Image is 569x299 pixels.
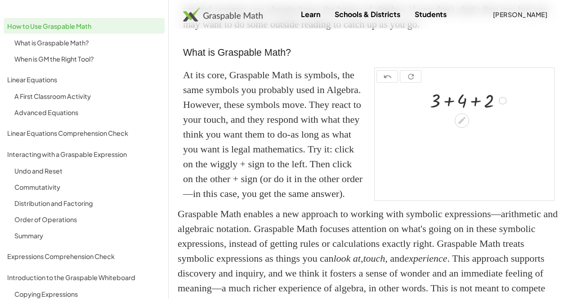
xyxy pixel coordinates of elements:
a: Schools & Districts [327,6,408,22]
span: [PERSON_NAME] [493,10,547,18]
a: Interacting with a Graspable Expression [4,146,165,162]
div: Distribution and Factoring [14,198,161,209]
i: refresh [407,71,415,82]
div: Advanced Equations [14,107,161,118]
div: Summary [14,230,161,241]
div: Interacting with a Graspable Expression [7,149,161,160]
div: Commutativity [14,182,161,192]
div: At its core, Graspable Math is symbols, the same symbols you probably used in Algebra. However, t... [183,67,363,201]
div: Undo and Reset [14,165,161,176]
div: Expressions Comprehension Check [7,251,161,262]
div: Order of Operations [14,214,161,225]
div: Linear Equations Comprehension Check [7,128,161,138]
i: undo [383,71,392,82]
div: Edit math [455,113,469,128]
h3: What is Graspable Math? [183,46,555,60]
a: Learn [294,6,327,22]
a: Introduction to the Graspable Whiteboard [4,269,165,285]
a: Students [408,6,454,22]
a: Expressions Comprehension Check [4,248,165,264]
a: Linear Equations [4,71,165,87]
div: When is GM the Right Tool? [14,54,161,64]
div: A First Classroom Activity [14,91,161,102]
div: What is Graspable Math? [14,37,161,48]
div: Linear Equations [7,74,161,85]
em: look at [333,253,361,264]
button: [PERSON_NAME] [485,6,555,22]
em: touch [363,253,385,264]
div: How to Use Graspable Math [7,21,161,31]
button: refresh [400,70,421,83]
a: How to Use Graspable Math [4,18,165,34]
a: Linear Equations Comprehension Check [4,125,165,141]
button: undo [376,70,398,83]
em: experience [404,253,447,264]
div: Introduction to the Graspable Whiteboard [7,272,161,283]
